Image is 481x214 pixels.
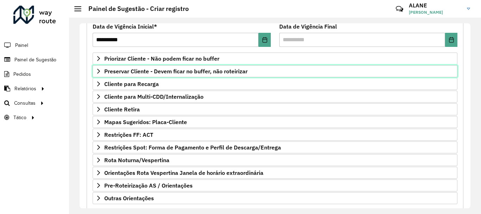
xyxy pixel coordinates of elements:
[104,170,263,176] span: Orientações Rota Vespertina Janela de horário extraordinária
[104,56,219,61] span: Priorizar Cliente - Não podem ficar no buffer
[93,129,457,141] a: Restrições FF: ACT
[14,56,56,63] span: Painel de Sugestão
[93,179,457,191] a: Pre-Roteirização AS / Orientações
[392,1,407,17] a: Contato Rápido
[104,119,187,125] span: Mapas Sugeridos: Placa-Cliente
[93,65,457,77] a: Preservar Cliente - Devem ficar no buffer, não roteirizar
[93,116,457,128] a: Mapas Sugeridos: Placa-Cliente
[409,9,462,16] span: [PERSON_NAME]
[93,167,457,179] a: Orientações Rota Vespertina Janela de horário extraordinária
[14,99,36,107] span: Consultas
[104,157,169,163] span: Rota Noturna/Vespertina
[104,68,248,74] span: Preservar Cliente - Devem ficar no buffer, não roteirizar
[93,53,457,65] a: Priorizar Cliente - Não podem ficar no buffer
[104,183,193,188] span: Pre-Roteirização AS / Orientações
[409,2,462,9] h3: ALANE
[81,5,189,13] h2: Painel de Sugestão - Criar registro
[93,22,157,31] label: Data de Vigência Inicial
[15,42,28,49] span: Painel
[104,81,159,87] span: Cliente para Recarga
[104,145,281,150] span: Restrições Spot: Forma de Pagamento e Perfil de Descarga/Entrega
[13,71,31,78] span: Pedidos
[13,114,26,121] span: Tático
[104,94,204,99] span: Cliente para Multi-CDD/Internalização
[279,22,337,31] label: Data de Vigência Final
[93,78,457,90] a: Cliente para Recarga
[104,106,140,112] span: Cliente Retira
[104,132,153,137] span: Restrições FF: ACT
[104,195,154,201] span: Outras Orientações
[14,85,36,92] span: Relatórios
[258,33,271,47] button: Choose Date
[93,91,457,103] a: Cliente para Multi-CDD/Internalização
[93,154,457,166] a: Rota Noturna/Vespertina
[445,33,457,47] button: Choose Date
[93,141,457,153] a: Restrições Spot: Forma de Pagamento e Perfil de Descarga/Entrega
[93,103,457,115] a: Cliente Retira
[93,192,457,204] a: Outras Orientações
